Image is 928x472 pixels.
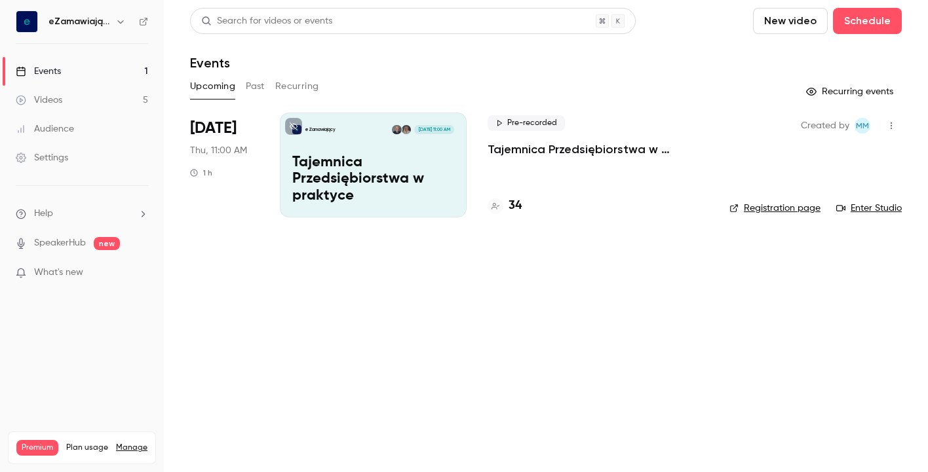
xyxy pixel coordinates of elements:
button: Recurring [275,76,319,97]
p: Tajemnica Przedsiębiorstwa w praktyce [292,154,454,205]
span: What's new [34,266,83,280]
h4: 34 [509,197,522,215]
a: Tajemnica Przedsiębiorstwa w praktyceeZamawiającyAnna Serpina-ForkasiewiczBartosz Skowroński[DATE... [280,113,467,217]
button: Schedule [833,8,902,34]
span: [DATE] [190,118,237,139]
span: Plan usage [66,443,108,453]
a: Tajemnica Przedsiębiorstwa w praktyce [488,141,708,157]
div: Search for videos or events [201,14,332,28]
span: [DATE] 11:00 AM [414,125,454,134]
span: Premium [16,440,58,456]
a: SpeakerHub [34,236,86,250]
span: Thu, 11:00 AM [190,144,247,157]
div: 1 h [190,168,212,178]
span: Pre-recorded [488,115,565,131]
div: Settings [16,151,68,164]
li: help-dropdown-opener [16,207,148,221]
a: Manage [116,443,147,453]
img: eZamawiający [16,11,37,32]
div: Videos [16,94,62,107]
button: New video [753,8,828,34]
iframe: Noticeable Trigger [132,267,148,279]
span: Created by [801,118,849,134]
a: 34 [488,197,522,215]
button: Recurring events [800,81,902,102]
span: Marketplanet Marketing [855,118,870,134]
h1: Events [190,55,230,71]
img: Bartosz Skowroński [392,125,401,134]
div: Audience [16,122,74,136]
button: Past [246,76,265,97]
a: Enter Studio [836,202,902,215]
span: new [94,237,120,250]
a: Registration page [729,202,821,215]
span: Help [34,207,53,221]
p: eZamawiający [305,126,336,133]
div: Sep 18 Thu, 11:00 AM (Europe/Warsaw) [190,113,259,217]
div: Events [16,65,61,78]
button: Upcoming [190,76,235,97]
span: MM [856,118,869,134]
h6: eZamawiający [48,15,110,28]
img: Anna Serpina-Forkasiewicz [402,125,411,134]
